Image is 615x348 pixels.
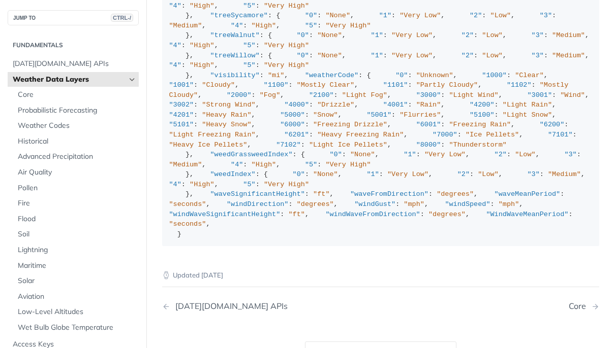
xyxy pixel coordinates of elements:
span: "5000" [280,111,305,119]
span: "windWaveSignificantHeight" [169,211,281,218]
span: "Ice Pellets" [466,131,519,138]
span: "2" [457,170,470,178]
span: "4" [169,181,181,188]
span: "Light Rain" [503,101,552,109]
span: "4" [231,161,243,168]
span: "Very High" [264,2,309,10]
span: "waveSignificantHeight" [210,190,305,198]
span: Lightning [18,245,136,255]
span: "Medium" [552,31,585,39]
a: Previous Page: Tomorrow.io APIs [162,301,350,311]
span: "High" [190,181,214,188]
a: Fire [13,196,139,211]
span: "None" [325,12,350,19]
span: "High" [190,42,214,49]
span: "Clear" [515,72,544,79]
span: "2" [495,151,507,158]
span: "Very Low" [391,52,433,59]
span: "Heavy Snow" [202,121,251,128]
span: "ft" [288,211,304,218]
a: Soil [13,227,139,242]
span: "visibility" [210,72,260,79]
span: "treeWillow" [210,52,260,59]
button: JUMP TOCTRL-/ [8,10,139,25]
span: "Strong Wind" [202,101,255,109]
span: "3002" [169,101,194,109]
a: Core [13,87,139,102]
span: "treeWalnut" [210,31,260,39]
span: "0" [395,72,408,79]
span: "Very High" [264,181,309,188]
span: "1" [371,31,383,39]
span: "2" [462,52,474,59]
span: "degrees" [437,190,474,198]
span: "Very Low" [424,151,466,158]
span: "7000" [433,131,457,138]
span: "Medium" [169,22,202,29]
span: "7101" [548,131,573,138]
a: Flood [13,212,139,227]
span: "weatherCode" [305,72,358,79]
span: "Thunderstorm" [449,141,506,149]
span: "1101" [383,81,408,89]
span: "Light Wind" [449,91,499,99]
span: Weather Codes [18,121,136,131]
span: "6001" [416,121,441,128]
span: "High" [252,161,276,168]
a: Solar [13,273,139,289]
span: "None" [317,52,342,59]
span: "waveMeanPeriod" [495,190,561,198]
span: "4" [169,42,181,49]
span: "Drizzle" [317,101,354,109]
span: Advanced Precipitation [18,152,136,162]
span: "0" [329,151,342,158]
span: Solar [18,276,136,286]
span: "mph" [499,200,519,208]
div: [DATE][DOMAIN_NAME] APIs [170,301,288,311]
div: Core [569,301,591,311]
span: "mi" [268,72,284,79]
span: "None" [350,151,375,158]
span: "5" [305,22,317,29]
span: "0" [293,170,305,178]
span: "Unknown" [416,72,453,79]
span: Low-Level Altitudes [18,307,136,317]
span: "1" [366,170,379,178]
span: Pollen [18,183,136,193]
span: "2" [470,12,482,19]
span: "ft" [313,190,329,198]
span: "Heavy Freezing Rain" [317,131,404,138]
span: "3001" [527,91,552,99]
span: "0" [297,31,309,39]
span: Aviation [18,292,136,302]
span: [DATE][DOMAIN_NAME] APIs [13,59,136,69]
span: "1" [379,12,391,19]
span: "1100" [264,81,289,89]
span: "Light Ice Pellets" [309,141,387,149]
span: "treeSycamore" [210,12,268,19]
span: "WindWaveMeanPeriod" [486,211,568,218]
span: "3" [532,52,544,59]
a: Next Page: Core [569,301,599,311]
span: "5" [305,161,317,168]
span: "Medium" [552,52,585,59]
span: "0" [305,12,317,19]
span: "Rain" [416,101,441,109]
a: Aviation [13,289,139,304]
span: "3000" [416,91,441,99]
a: Low-Level Altitudes [13,304,139,320]
span: "4" [169,2,181,10]
span: Weather Data Layers [13,75,126,85]
span: "Mostly Clear" [297,81,354,89]
span: Probabilistic Forecasting [18,106,136,116]
span: "High" [252,22,276,29]
span: "Heavy Ice Pellets" [169,141,248,149]
span: "Very Low" [387,170,428,178]
span: "2000" [227,91,252,99]
span: "windWaveFromDirection" [325,211,420,218]
span: "3" [540,12,552,19]
span: "5001" [366,111,391,119]
a: [DATE][DOMAIN_NAME] APIs [8,56,139,72]
span: "Very Low" [399,12,441,19]
span: "Wind" [560,91,585,99]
